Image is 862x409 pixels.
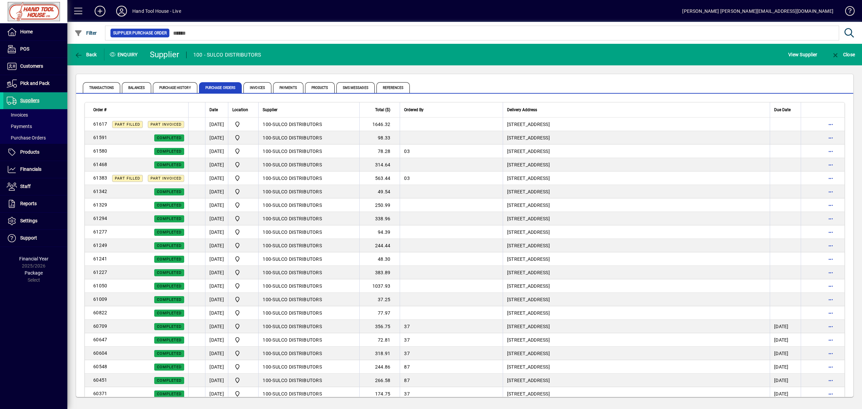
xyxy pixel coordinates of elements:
span: 37 [404,351,410,356]
span: SULCO DISTRIBUTORS [272,229,322,235]
span: Date [209,106,218,114]
span: Completed [157,338,181,342]
span: SULCO DISTRIBUTORS [272,149,322,154]
span: Frankton [232,390,254,398]
span: Staff [20,184,31,189]
td: 94.39 [359,225,400,239]
span: Financials [20,166,41,172]
td: [STREET_ADDRESS] [503,252,770,266]
button: Filter [73,27,99,39]
a: Purchase Orders [3,132,67,144]
span: Frankton [232,188,254,196]
span: Frankton [232,363,254,371]
span: 100 [263,270,271,275]
button: More options [825,267,836,278]
span: 61249 [93,243,107,248]
td: [DATE] [205,158,228,171]
td: [STREET_ADDRESS] [503,320,770,333]
span: Suppliers [20,98,39,103]
span: 100 [263,378,271,383]
td: [STREET_ADDRESS] [503,158,770,171]
span: 100 [263,122,271,127]
a: Payments [3,121,67,132]
td: - [258,293,359,306]
span: Payments [273,82,303,93]
app-page-header-button: Close enquiry [824,49,862,61]
span: Due Date [774,106,791,114]
span: Frankton [232,255,254,263]
span: Frankton [232,269,254,277]
div: Order # [93,106,184,114]
td: 563.44 [359,171,400,185]
td: - [258,225,359,239]
td: [STREET_ADDRESS] [503,212,770,225]
div: Supplier [150,49,179,60]
td: 1037.93 [359,279,400,293]
span: 61050 [93,283,107,288]
span: 60604 [93,350,107,356]
span: 60709 [93,323,107,329]
td: - [258,118,359,131]
span: SULCO DISTRIBUTORS [272,122,322,127]
span: Close [831,52,855,57]
td: 244.44 [359,239,400,252]
span: 100 [263,202,271,208]
span: SULCO DISTRIBUTORS [272,243,322,248]
span: Frankton [232,309,254,317]
span: Payments [7,124,32,129]
td: - [258,333,359,347]
td: [DATE] [205,266,228,279]
td: - [258,360,359,374]
button: Back [73,49,99,61]
td: [DATE] [770,360,801,374]
span: Completed [157,297,181,302]
span: Completed [157,365,181,369]
span: Frankton [232,282,254,290]
span: Frankton [232,336,254,344]
td: 338.96 [359,212,400,225]
button: More options [825,388,836,399]
span: 87 [404,378,410,383]
span: 60548 [93,364,107,369]
span: 61009 [93,296,107,302]
button: More options [825,321,836,332]
span: SULCO DISTRIBUTORS [272,135,322,140]
td: [DATE] [205,239,228,252]
td: [STREET_ADDRESS] [503,266,770,279]
td: - [258,171,359,185]
span: Invoices [7,112,28,118]
a: Financials [3,161,67,178]
span: View Supplier [788,49,817,60]
td: [STREET_ADDRESS] [503,279,770,293]
td: [DATE] [205,225,228,239]
button: More options [825,294,836,305]
span: SMS Messages [336,82,375,93]
span: SULCO DISTRIBUTORS [272,162,322,167]
span: 37 [404,337,410,343]
span: 61468 [93,162,107,167]
td: - [258,266,359,279]
a: Knowledge Base [840,1,854,23]
td: [STREET_ADDRESS] [503,239,770,252]
span: Part Invoiced [151,122,181,127]
td: 356.75 [359,320,400,333]
span: Frankton [232,134,254,142]
app-page-header-button: Back [67,49,104,61]
span: Supplier [263,106,277,114]
button: More options [825,213,836,224]
span: Part Filled [115,176,140,181]
button: Profile [111,5,132,17]
span: Order # [93,106,106,114]
span: Completed [157,163,181,167]
a: Support [3,230,67,247]
span: Frankton [232,120,254,128]
td: [DATE] [205,145,228,158]
td: - [258,306,359,320]
span: 100 [263,229,271,235]
span: Balances [122,82,151,93]
span: Part Filled [115,122,140,127]
span: SULCO DISTRIBUTORS [272,378,322,383]
td: 250.99 [359,198,400,212]
button: Add [89,5,111,17]
span: 61227 [93,270,107,275]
